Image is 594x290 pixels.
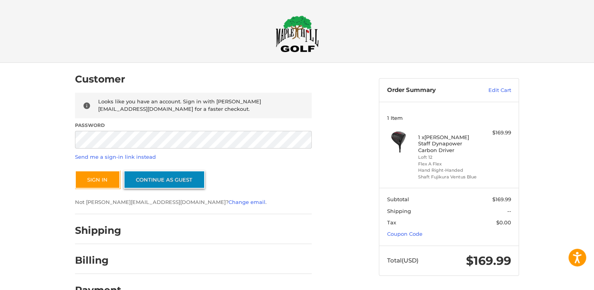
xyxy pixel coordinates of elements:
[228,199,265,205] a: Change email
[75,154,156,160] a: Send me a sign-in link instead
[124,171,205,189] a: Continue as guest
[418,161,478,167] li: Flex A Flex
[387,231,422,237] a: Coupon Code
[507,208,511,214] span: --
[75,73,125,85] h2: Customer
[492,196,511,202] span: $169.99
[496,219,511,226] span: $0.00
[75,171,120,189] button: Sign In
[387,219,396,226] span: Tax
[387,257,419,264] span: Total (USD)
[466,253,511,268] span: $169.99
[418,134,478,153] h4: 1 x [PERSON_NAME] Staff Dynapower Carbon Driver
[75,254,121,266] h2: Billing
[387,86,472,94] h3: Order Summary
[387,208,411,214] span: Shipping
[480,129,511,137] div: $169.99
[276,15,319,52] img: Maple Hill Golf
[418,154,478,161] li: Loft 12
[472,86,511,94] a: Edit Cart
[418,167,478,174] li: Hand Right-Handed
[75,122,312,129] label: Password
[418,174,478,180] li: Shaft Fujikura Ventus Blue
[98,98,261,112] span: Looks like you have an account. Sign in with [PERSON_NAME][EMAIL_ADDRESS][DOMAIN_NAME] for a fast...
[75,224,121,237] h2: Shipping
[75,198,312,206] p: Not [PERSON_NAME][EMAIL_ADDRESS][DOMAIN_NAME]? .
[387,196,409,202] span: Subtotal
[529,269,594,290] iframe: Google Customer Reviews
[387,115,511,121] h3: 1 Item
